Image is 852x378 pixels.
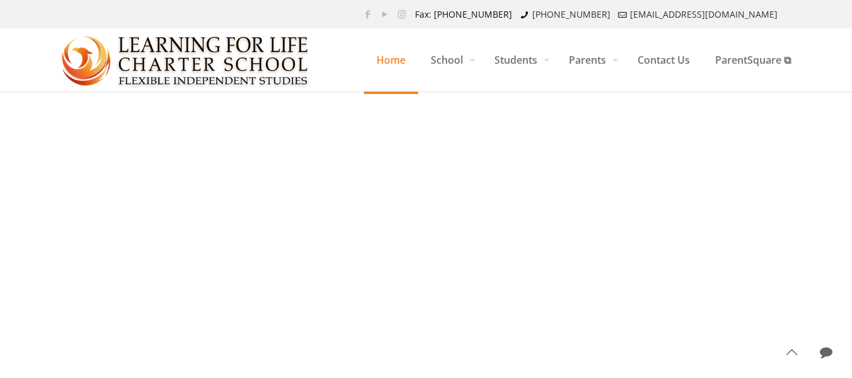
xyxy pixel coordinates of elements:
[630,8,778,20] a: [EMAIL_ADDRESS][DOMAIN_NAME]
[361,8,375,20] a: Facebook icon
[703,28,803,92] a: ParentSquare ⧉
[418,28,482,92] a: School
[556,28,625,92] a: Parents
[418,41,482,79] span: School
[703,41,803,79] span: ParentSquare ⧉
[378,8,392,20] a: YouTube icon
[778,339,805,365] a: Back to top icon
[364,41,418,79] span: Home
[625,28,703,92] a: Contact Us
[482,41,556,79] span: Students
[617,8,629,20] i: mail
[62,28,310,92] a: Learning for Life Charter School
[395,8,409,20] a: Instagram icon
[625,41,703,79] span: Contact Us
[532,8,610,20] a: [PHONE_NUMBER]
[364,28,418,92] a: Home
[482,28,556,92] a: Students
[556,41,625,79] span: Parents
[518,8,531,20] i: phone
[62,29,310,92] img: Home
